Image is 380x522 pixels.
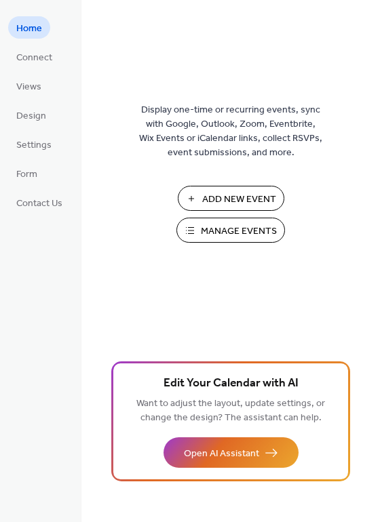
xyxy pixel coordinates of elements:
a: Connect [8,45,60,68]
span: Add New Event [202,193,276,207]
span: Want to adjust the layout, update settings, or change the design? The assistant can help. [136,395,325,427]
span: Form [16,167,37,182]
span: Display one-time or recurring events, sync with Google, Outlook, Zoom, Eventbrite, Wix Events or ... [139,103,322,160]
span: Settings [16,138,52,153]
button: Manage Events [176,218,285,243]
span: Design [16,109,46,123]
span: Home [16,22,42,36]
a: Views [8,75,50,97]
span: Manage Events [201,224,277,239]
button: Add New Event [178,186,284,211]
span: Connect [16,51,52,65]
button: Open AI Assistant [164,437,299,468]
span: Edit Your Calendar with AI [164,374,299,393]
span: Views [16,80,41,94]
a: Home [8,16,50,39]
a: Design [8,104,54,126]
a: Contact Us [8,191,71,214]
span: Contact Us [16,197,62,211]
span: Open AI Assistant [184,447,259,461]
a: Settings [8,133,60,155]
a: Form [8,162,45,184]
